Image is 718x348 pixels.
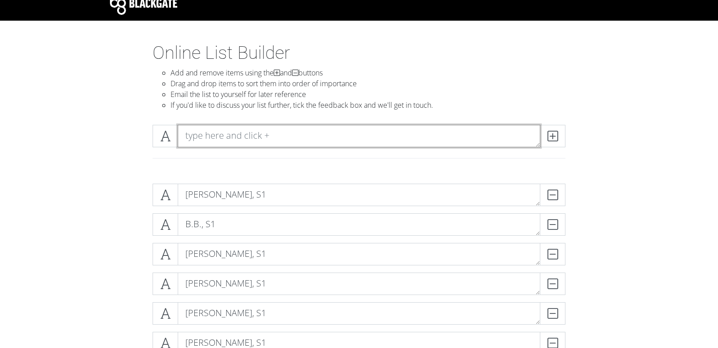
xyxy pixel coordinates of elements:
[171,100,565,110] li: If you'd like to discuss your list further, tick the feedback box and we'll get in touch.
[153,42,565,64] h1: Online List Builder
[171,89,565,100] li: Email the list to yourself for later reference
[171,78,565,89] li: Drag and drop items to sort them into order of importance
[171,67,565,78] li: Add and remove items using the and buttons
